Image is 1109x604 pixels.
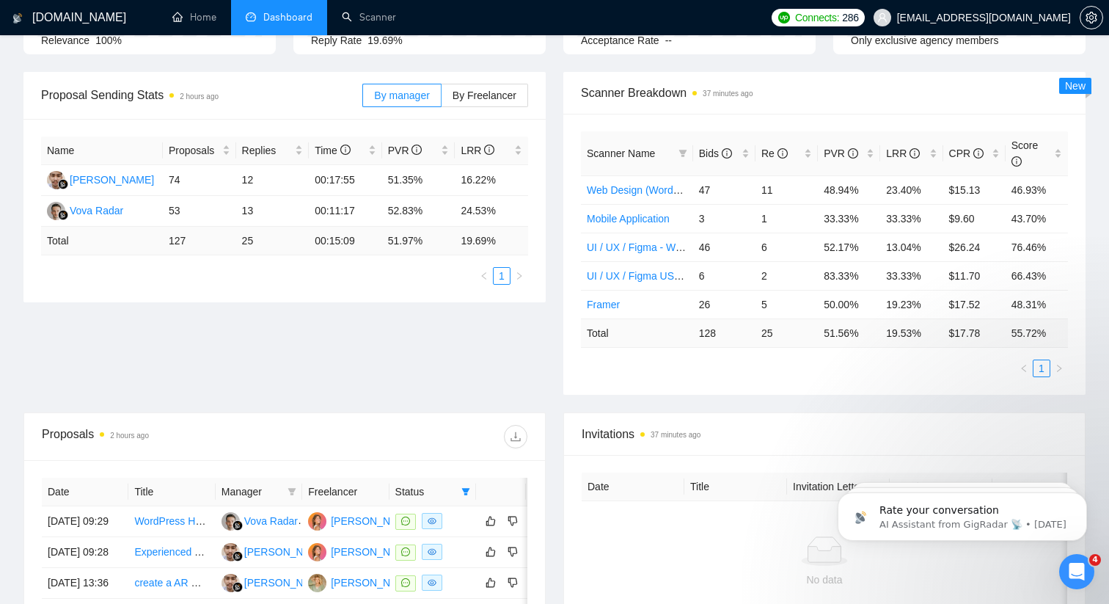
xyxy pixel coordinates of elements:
time: 2 hours ago [180,92,219,101]
span: PVR [388,145,422,156]
a: Experienced Figma Designer for Property Evaluation Report [134,546,408,558]
a: AK[PERSON_NAME] [308,576,415,588]
span: filter [458,481,473,503]
button: left [1015,360,1033,377]
img: gigradar-bm.png [233,582,243,592]
td: 2 [755,261,818,290]
span: LRR [461,145,494,156]
td: [DATE] 13:36 [42,568,128,599]
span: info-circle [340,145,351,155]
span: Replies [242,142,293,159]
span: eye [428,578,436,587]
span: By Freelancer [453,90,516,101]
span: Status [395,484,455,500]
td: Experienced Figma Designer for Property Evaluation Report [128,537,215,568]
iframe: Intercom notifications message [816,462,1109,564]
span: PVR [824,148,858,159]
img: gigradar-bm.png [58,210,68,220]
td: $ 17.78 [943,319,1006,347]
span: left [480,272,488,280]
td: Total [581,319,693,347]
img: logo [12,7,23,30]
th: Title [684,473,787,501]
th: Manager [216,478,302,506]
time: 37 minutes ago [651,431,700,439]
td: 50.00% [818,290,880,319]
td: 51.35% [382,165,455,196]
a: 1 [494,268,510,284]
td: create a AR mobile app design for me [128,568,215,599]
span: eye [428,547,436,556]
span: info-circle [909,148,920,159]
a: searchScanner [342,11,396,23]
img: AI [47,171,65,189]
span: Relevance [41,34,89,46]
span: filter [461,487,470,496]
td: 46.93% [1006,175,1068,204]
td: 128 [693,319,755,347]
span: filter [288,487,296,496]
iframe: Intercom live chat [1059,554,1094,589]
td: 19.69 % [455,227,528,255]
a: homeHome [172,11,216,23]
div: No data [593,572,1055,588]
span: Invitations [582,425,1067,443]
button: left [475,267,493,285]
th: Replies [236,137,310,165]
button: like [482,574,499,592]
a: 1 [1033,360,1050,376]
span: filter [285,481,299,503]
img: gigradar-bm.png [233,520,243,531]
img: AI [222,543,240,561]
a: AL[PERSON_NAME] [308,514,415,526]
td: 13 [236,196,310,227]
span: Reply Rate [311,34,362,46]
span: Manager [222,484,282,500]
th: Date [582,473,684,501]
a: AI[PERSON_NAME] [222,576,329,588]
li: Next Page [1050,360,1068,377]
div: [PERSON_NAME] [331,575,415,591]
button: right [1050,360,1068,377]
td: 47 [693,175,755,204]
span: 286 [842,10,858,26]
button: dislike [504,574,521,592]
span: dislike [508,515,518,527]
button: dislike [504,543,521,561]
span: Dashboard [263,11,312,23]
th: Proposals [163,137,236,165]
td: $11.70 [943,261,1006,290]
span: Re [761,148,788,159]
img: AI [222,574,240,592]
time: 2 hours ago [110,432,149,440]
td: 48.94% [818,175,880,204]
a: Web Design (Wordpress | Framer) [587,184,743,196]
td: 23.40% [880,175,943,204]
span: info-circle [973,148,984,159]
span: Scanner Breakdown [581,84,1068,102]
img: VR [222,512,240,531]
button: right [510,267,528,285]
li: 1 [493,267,510,285]
td: 43.70% [1006,204,1068,233]
img: gigradar-bm.png [233,551,243,561]
span: message [401,578,410,587]
button: download [504,425,527,448]
div: [PERSON_NAME] [331,544,415,560]
td: 52.17% [818,233,880,261]
div: [PERSON_NAME] [331,513,415,529]
span: CPR [949,148,984,159]
td: 74 [163,165,236,196]
button: dislike [504,512,521,530]
span: Proposal Sending Stats [41,86,362,104]
div: Vova Radar [70,203,123,219]
a: VRVova Radar [222,514,298,526]
div: Vova Radar [244,513,298,529]
span: right [515,272,524,280]
a: setting [1080,12,1103,23]
td: 3 [693,204,755,233]
span: message [401,547,410,556]
button: like [482,512,499,530]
